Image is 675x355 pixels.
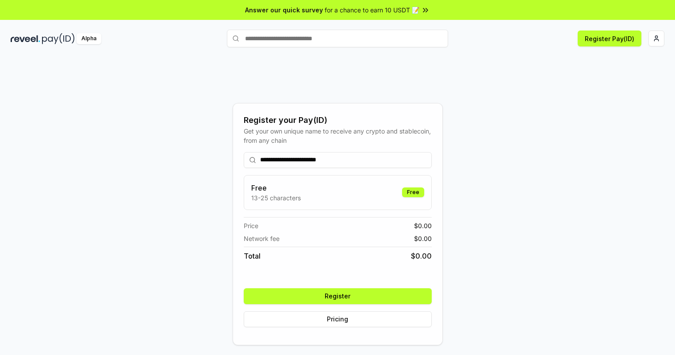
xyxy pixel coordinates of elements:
[251,193,301,202] p: 13-25 characters
[251,183,301,193] h3: Free
[244,234,280,243] span: Network fee
[42,33,75,44] img: pay_id
[244,221,258,230] span: Price
[77,33,101,44] div: Alpha
[245,5,323,15] span: Answer our quick survey
[414,221,432,230] span: $ 0.00
[244,311,432,327] button: Pricing
[11,33,40,44] img: reveel_dark
[325,5,419,15] span: for a chance to earn 10 USDT 📝
[578,31,641,46] button: Register Pay(ID)
[244,114,432,126] div: Register your Pay(ID)
[411,251,432,261] span: $ 0.00
[244,288,432,304] button: Register
[414,234,432,243] span: $ 0.00
[244,251,261,261] span: Total
[244,126,432,145] div: Get your own unique name to receive any crypto and stablecoin, from any chain
[402,187,424,197] div: Free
